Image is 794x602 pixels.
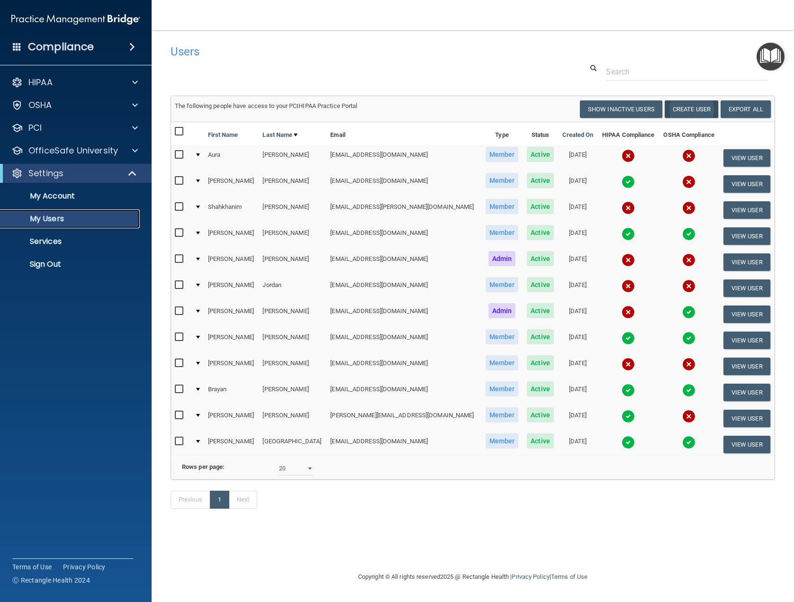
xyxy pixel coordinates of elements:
a: First Name [208,129,238,141]
button: View User [723,384,770,401]
button: Create User [665,100,718,118]
span: Member [486,147,519,162]
th: Type [481,122,523,145]
td: [PERSON_NAME] [259,171,326,197]
span: Ⓒ Rectangle Health 2024 [12,575,90,585]
td: [EMAIL_ADDRESS][DOMAIN_NAME] [326,353,481,379]
span: The following people have access to your PCIHIPAA Practice Portal [175,102,358,109]
img: cross.ca9f0e7f.svg [622,305,635,319]
td: [PERSON_NAME] [204,431,259,457]
span: Member [486,355,519,370]
td: Shahkhanim [204,197,259,223]
span: Member [486,225,519,240]
span: Active [527,147,554,162]
span: Member [486,173,519,188]
img: PMB logo [11,10,140,29]
td: [EMAIL_ADDRESS][DOMAIN_NAME] [326,379,481,405]
span: Active [527,355,554,370]
img: tick.e7d51cea.svg [682,332,695,345]
img: tick.e7d51cea.svg [682,227,695,241]
img: cross.ca9f0e7f.svg [682,253,695,267]
td: [PERSON_NAME] [259,197,326,223]
a: OfficeSafe University [11,145,138,156]
td: [DATE] [558,275,598,301]
a: OSHA [11,99,138,111]
td: [DATE] [558,145,598,171]
td: [DATE] [558,379,598,405]
img: cross.ca9f0e7f.svg [682,201,695,215]
span: Admin [488,251,516,266]
span: Member [486,199,519,214]
img: cross.ca9f0e7f.svg [682,358,695,371]
td: [DATE] [558,223,598,249]
span: Member [486,407,519,422]
span: Active [527,381,554,396]
h4: Users [171,45,517,58]
td: [EMAIL_ADDRESS][DOMAIN_NAME] [326,275,481,301]
img: cross.ca9f0e7f.svg [682,175,695,189]
a: Privacy Policy [63,562,106,572]
span: Active [527,407,554,422]
img: tick.e7d51cea.svg [622,384,635,397]
button: View User [723,358,770,375]
td: [PERSON_NAME][EMAIL_ADDRESS][DOMAIN_NAME] [326,405,481,431]
img: tick.e7d51cea.svg [682,305,695,319]
td: [PERSON_NAME] [204,171,259,197]
td: [DATE] [558,431,598,457]
img: tick.e7d51cea.svg [622,332,635,345]
span: Active [527,433,554,449]
td: [EMAIL_ADDRESS][DOMAIN_NAME] [326,223,481,249]
button: Open Resource Center [757,43,785,71]
td: [PERSON_NAME] [204,275,259,301]
a: Privacy Policy [512,573,549,580]
th: Status [523,122,558,145]
img: tick.e7d51cea.svg [682,384,695,397]
td: [DATE] [558,197,598,223]
img: tick.e7d51cea.svg [622,227,635,241]
img: cross.ca9f0e7f.svg [682,149,695,162]
button: View User [723,201,770,219]
span: Member [486,277,519,292]
th: HIPAA Compliance [598,122,659,145]
p: Sign Out [6,260,135,269]
img: cross.ca9f0e7f.svg [622,279,635,293]
th: OSHA Compliance [659,122,719,145]
td: [EMAIL_ADDRESS][PERSON_NAME][DOMAIN_NAME] [326,197,481,223]
td: [PERSON_NAME] [259,405,326,431]
button: View User [723,149,770,167]
button: View User [723,175,770,193]
td: [PERSON_NAME] [204,249,259,275]
span: Member [486,329,519,344]
td: [EMAIL_ADDRESS][DOMAIN_NAME] [326,431,481,457]
img: cross.ca9f0e7f.svg [622,201,635,215]
td: [EMAIL_ADDRESS][DOMAIN_NAME] [326,301,481,327]
div: Copyright © All rights reserved 2025 @ Rectangle Health | | [300,562,646,592]
td: [PERSON_NAME] [204,405,259,431]
td: [EMAIL_ADDRESS][DOMAIN_NAME] [326,171,481,197]
img: tick.e7d51cea.svg [622,436,635,449]
a: Last Name [262,129,298,141]
td: Jordan [259,275,326,301]
img: tick.e7d51cea.svg [622,410,635,423]
button: View User [723,305,770,323]
td: [PERSON_NAME] [204,223,259,249]
img: tick.e7d51cea.svg [622,175,635,189]
a: Next [229,491,257,509]
button: View User [723,227,770,245]
span: Active [527,199,554,214]
button: View User [723,410,770,427]
td: [DATE] [558,249,598,275]
p: Settings [28,168,63,179]
img: cross.ca9f0e7f.svg [622,358,635,371]
span: Member [486,433,519,449]
td: Brayan [204,379,259,405]
a: Settings [11,168,137,179]
td: [DATE] [558,353,598,379]
input: Search [606,63,768,81]
p: HIPAA [28,77,53,88]
a: Terms of Use [12,562,52,572]
p: OfficeSafe University [28,145,118,156]
th: Email [326,122,481,145]
p: OSHA [28,99,52,111]
b: Rows per page: [182,463,225,470]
